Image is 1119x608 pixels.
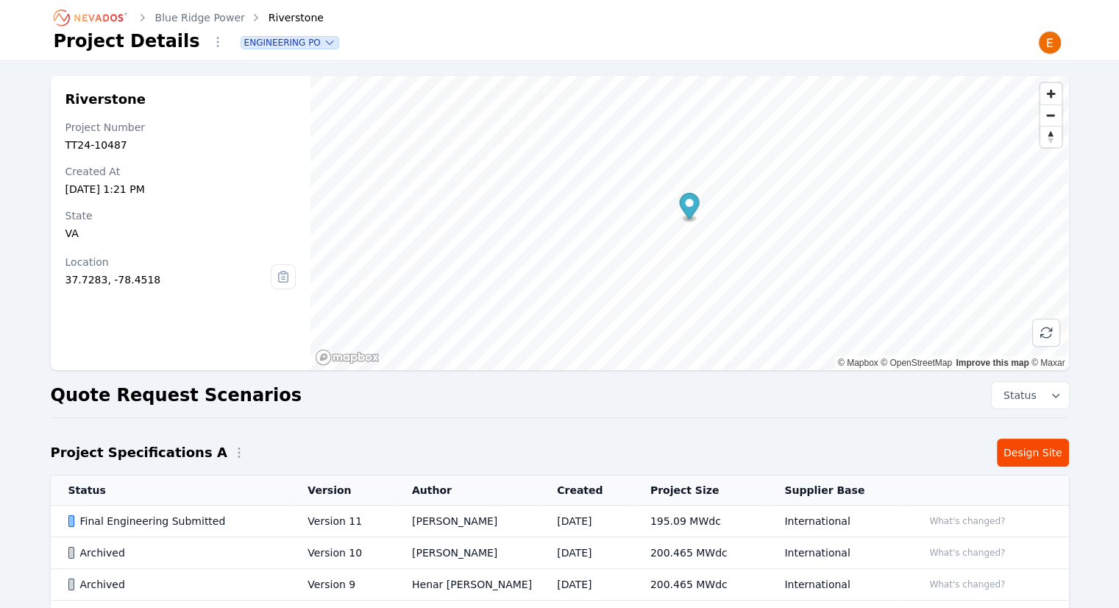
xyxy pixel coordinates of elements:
td: Version 10 [290,537,394,569]
span: Status [998,388,1037,403]
span: Zoom out [1040,105,1062,126]
div: Location [65,255,271,269]
a: Improve this map [956,358,1029,368]
td: Version 11 [290,506,394,537]
td: [DATE] [539,569,633,601]
div: Archived [68,577,283,592]
canvas: Map [310,76,1068,370]
td: [PERSON_NAME] [394,506,539,537]
div: VA [65,226,296,241]
td: International [767,537,905,569]
th: Status [51,476,291,506]
h2: Quote Request Scenarios [51,383,302,407]
tr: ArchivedVersion 9Henar [PERSON_NAME][DATE]200.465 MWdcInternationalWhat's changed? [51,569,1069,601]
a: Maxar [1031,358,1065,368]
a: Blue Ridge Power [155,10,245,25]
div: [DATE] 1:21 PM [65,182,296,197]
th: Created [539,476,633,506]
img: Emily Walker [1038,31,1062,54]
h2: Riverstone [65,91,296,108]
td: 200.465 MWdc [633,537,767,569]
tr: Final Engineering SubmittedVersion 11[PERSON_NAME][DATE]195.09 MWdcInternationalWhat's changed? [51,506,1069,537]
nav: Breadcrumb [54,6,324,29]
a: Mapbox homepage [315,349,380,366]
div: Riverstone [248,10,324,25]
td: 200.465 MWdc [633,569,767,601]
th: Version [290,476,394,506]
th: Supplier Base [767,476,905,506]
button: Status [992,382,1069,409]
button: Reset bearing to north [1040,126,1062,147]
div: Project Number [65,120,296,135]
th: Author [394,476,539,506]
button: Engineering PO [241,37,338,49]
div: Map marker [680,193,700,223]
button: Zoom in [1040,83,1062,105]
a: Mapbox [838,358,878,368]
div: State [65,208,296,223]
td: Version 9 [290,569,394,601]
td: Henar [PERSON_NAME] [394,569,539,601]
h2: Project Specifications A [51,442,227,463]
th: Project Size [633,476,767,506]
td: [PERSON_NAME] [394,537,539,569]
div: TT24-10487 [65,138,296,152]
a: OpenStreetMap [881,358,952,368]
div: Final Engineering Submitted [68,514,283,529]
div: Archived [68,545,283,560]
a: Design Site [997,439,1069,467]
td: International [767,506,905,537]
button: What's changed? [923,576,1012,593]
div: Created At [65,164,296,179]
td: [DATE] [539,506,633,537]
td: 195.09 MWdc [633,506,767,537]
td: [DATE] [539,537,633,569]
div: 37.7283, -78.4518 [65,272,271,287]
button: Zoom out [1040,105,1062,126]
span: Reset bearing to north [1040,127,1062,147]
td: International [767,569,905,601]
button: What's changed? [923,545,1012,561]
tr: ArchivedVersion 10[PERSON_NAME][DATE]200.465 MWdcInternationalWhat's changed? [51,537,1069,569]
h1: Project Details [54,29,200,53]
button: What's changed? [923,513,1012,529]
